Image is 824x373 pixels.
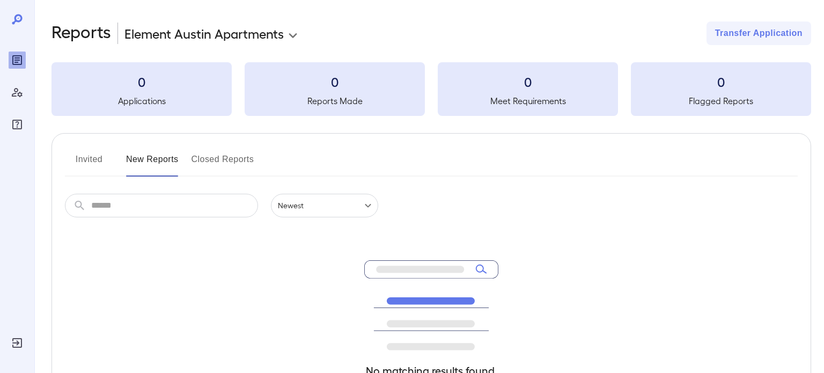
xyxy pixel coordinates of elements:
[51,62,811,116] summary: 0Applications0Reports Made0Meet Requirements0Flagged Reports
[51,94,232,107] h5: Applications
[126,151,179,177] button: New Reports
[438,73,618,90] h3: 0
[631,73,811,90] h3: 0
[9,52,26,69] div: Reports
[65,151,113,177] button: Invited
[271,194,378,217] div: Newest
[631,94,811,107] h5: Flagged Reports
[245,73,425,90] h3: 0
[9,116,26,133] div: FAQ
[9,84,26,101] div: Manage Users
[124,25,284,42] p: Element Austin Apartments
[245,94,425,107] h5: Reports Made
[707,21,811,45] button: Transfer Application
[51,21,111,45] h2: Reports
[51,73,232,90] h3: 0
[192,151,254,177] button: Closed Reports
[438,94,618,107] h5: Meet Requirements
[9,334,26,352] div: Log Out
